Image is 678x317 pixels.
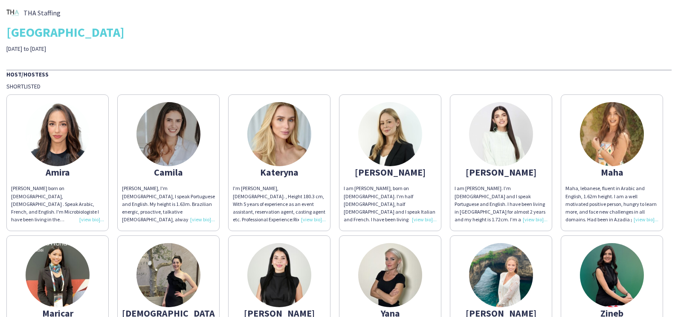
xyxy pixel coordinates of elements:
div: Camila [122,168,215,176]
img: thumb-6246947601a70.jpeg [136,102,200,166]
img: thumb-67f2125fe7cce.jpeg [247,243,311,307]
div: Maricar [11,309,104,317]
div: Amira [11,168,104,176]
img: thumb-6581774468806.jpeg [358,243,422,307]
img: thumb-6891fe4fabf94.jpeg [469,102,533,166]
div: I am [PERSON_NAME]. I’m [DEMOGRAPHIC_DATA] and I speak Portuguese and English. I have been living... [455,185,548,223]
img: thumb-67d73f9e1acf2.jpeg [580,102,644,166]
img: thumb-68a42ce4d990e.jpeg [358,102,422,166]
img: thumb-65afd7528d5f6.jpeg [26,243,90,307]
div: [PERSON_NAME] [344,168,437,176]
img: thumb-26f2aabb-eaf0-4a61-9c3b-663b996db1ef.png [6,6,19,19]
div: Maha [565,168,658,176]
img: thumb-8fa862a2-4ba6-4d8c-b812-4ab7bb08ac6d.jpg [580,243,644,307]
div: [PERSON_NAME] [455,168,548,176]
img: thumb-6582a0cdb5742.jpeg [26,102,90,166]
img: thumb-67c98d805fc58.jpeg [247,102,311,166]
div: [PERSON_NAME], I'm [DEMOGRAPHIC_DATA], I speak Portuguese and English. My height is 1.63m. Brazil... [122,185,215,223]
img: thumb-07583f41-6c61-40be-ad5d-507eb0e7a047.png [136,243,200,307]
div: I'm [PERSON_NAME], [DEMOGRAPHIC_DATA]. , Height 180.3 cm, With 5 years of experience as an event ... [233,185,326,223]
span: THA Staffing [23,9,61,17]
div: Host/Hostess [6,70,672,78]
div: [PERSON_NAME] [233,309,326,317]
div: Yana [344,309,437,317]
div: Zineb [565,309,658,317]
div: Kateryna [233,168,326,176]
div: Shortlisted [6,82,672,90]
div: Maha, lebanese, fluent in Arabic and English, 1.62m height. I am a well motivated positive person... [565,185,658,223]
div: [GEOGRAPHIC_DATA] [6,26,672,38]
div: [DATE] to [DATE] [6,45,239,53]
div: I am [PERSON_NAME], born on [DEMOGRAPHIC_DATA]. I'm half [DEMOGRAPHIC_DATA], half [DEMOGRAPHIC_DA... [344,185,437,223]
div: [PERSON_NAME] born on [DEMOGRAPHIC_DATA], [DEMOGRAPHIC_DATA] . Speak Arabic, French, and English.... [11,185,104,223]
img: thumb-60e3c9de-598c-4ab6-9d5b-c36edb721066.jpg [469,243,533,307]
div: [PERSON_NAME] [455,309,548,317]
